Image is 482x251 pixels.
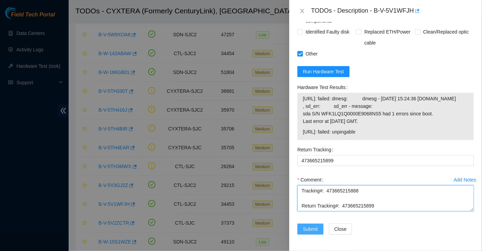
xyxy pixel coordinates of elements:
[334,225,347,233] span: Close
[297,185,474,211] textarea: Comment
[299,8,305,14] span: close
[303,95,468,125] span: [URL]: failed: dmesg: dmesg - [DATE] 15:24:36 [DOMAIN_NAME] , sd_err: sd_err - message: sda S/N W...
[454,177,476,182] div: Add Notes
[303,26,352,37] span: Identified Faulty disk
[311,5,474,16] div: TODOs - Description - B-V-5V1WFJH
[297,144,336,155] label: Return Tracking
[297,8,307,14] button: Close
[297,82,350,93] label: Hardware Test Results
[454,174,477,185] button: Add Notes
[303,225,318,233] span: Submit
[297,224,324,235] button: Submit
[303,48,320,59] span: Other
[297,155,474,166] input: Return Tracking
[421,26,472,37] span: Clean/Replaced optic
[303,68,344,75] span: Run Hardware Test
[362,26,415,48] span: Replaced ETH/Power cable
[329,224,352,235] button: Close
[303,128,468,136] span: [URL]: failed: unpingable
[297,66,350,77] button: Run Hardware Test
[297,174,326,185] label: Comment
